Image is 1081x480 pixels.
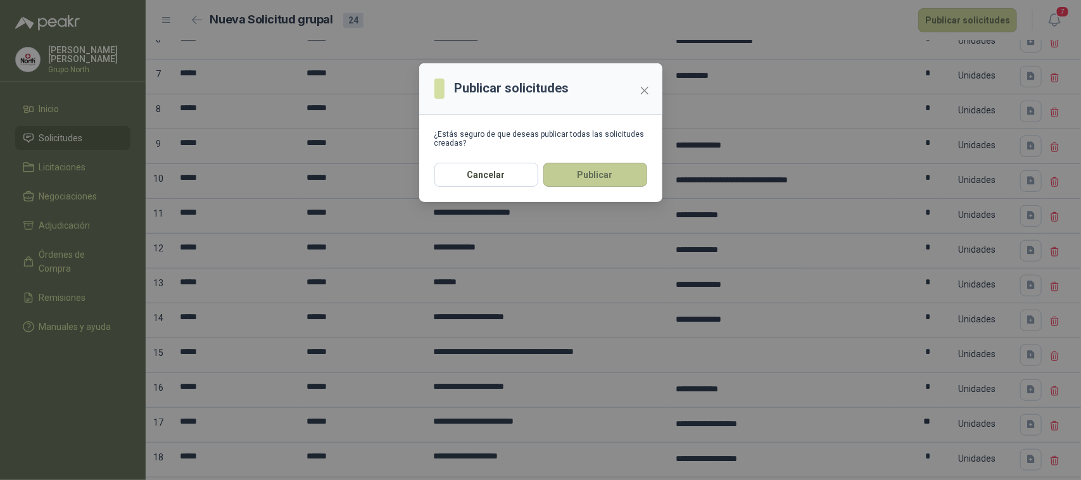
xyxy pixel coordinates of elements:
button: Cancelar [434,163,538,187]
button: Publicar [543,163,647,187]
span: close [640,85,650,96]
button: Close [635,80,655,101]
div: ¿Estás seguro de que deseas publicar todas las solicitudes creadas? [434,130,647,148]
h3: Publicar solicitudes [455,79,569,98]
